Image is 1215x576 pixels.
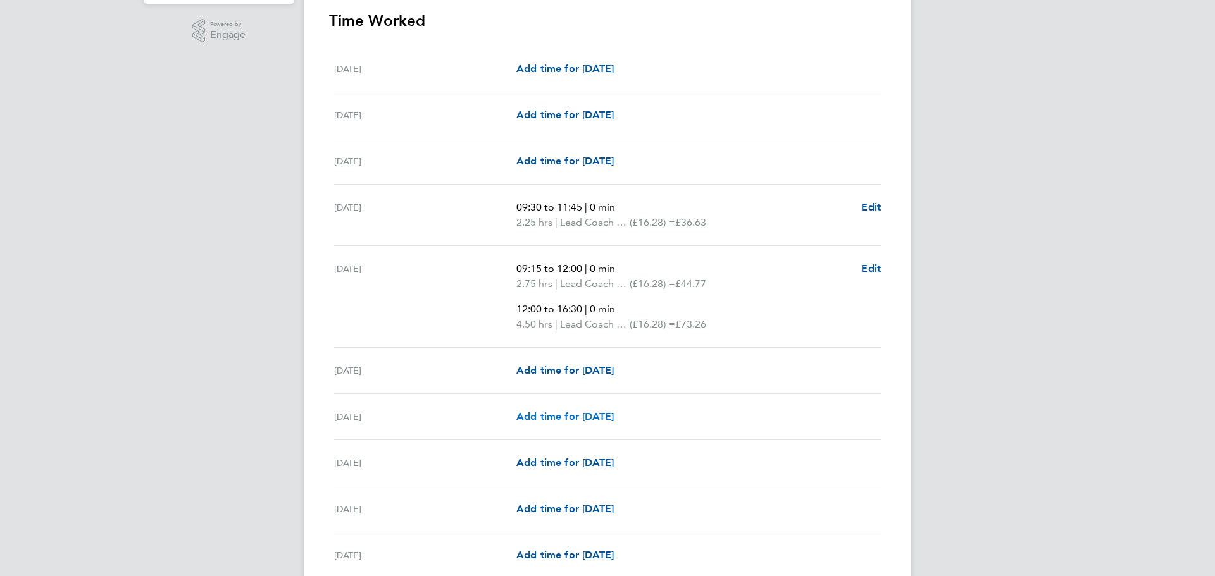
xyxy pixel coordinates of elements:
[329,11,886,31] h3: Time Worked
[560,215,630,230] span: Lead Coach Rate
[516,201,582,213] span: 09:30 to 11:45
[516,501,614,517] a: Add time for [DATE]
[585,201,587,213] span: |
[516,262,582,274] span: 09:15 to 12:00
[516,278,552,290] span: 2.75 hrs
[516,409,614,424] a: Add time for [DATE]
[555,216,558,228] span: |
[334,200,516,230] div: [DATE]
[516,364,614,376] span: Add time for [DATE]
[560,317,630,332] span: Lead Coach Rate
[210,30,246,40] span: Engage
[630,278,675,290] span: (£16.28) =
[516,318,552,330] span: 4.50 hrs
[516,503,614,515] span: Add time for [DATE]
[516,216,552,228] span: 2.25 hrs
[516,303,582,315] span: 12:00 to 16:30
[334,455,516,470] div: [DATE]
[516,154,614,169] a: Add time for [DATE]
[861,262,881,274] span: Edit
[516,363,614,378] a: Add time for [DATE]
[516,548,614,563] a: Add time for [DATE]
[590,201,615,213] span: 0 min
[516,63,614,75] span: Add time for [DATE]
[675,216,706,228] span: £36.63
[334,61,516,77] div: [DATE]
[334,154,516,169] div: [DATE]
[861,261,881,276] a: Edit
[861,200,881,215] a: Edit
[675,318,706,330] span: £73.26
[516,61,614,77] a: Add time for [DATE]
[560,276,630,291] span: Lead Coach Rate
[555,318,558,330] span: |
[334,409,516,424] div: [DATE]
[861,201,881,213] span: Edit
[334,501,516,517] div: [DATE]
[630,216,675,228] span: (£16.28) =
[516,457,614,469] span: Add time for [DATE]
[675,278,706,290] span: £44.77
[334,548,516,563] div: [DATE]
[334,107,516,123] div: [DATE]
[630,318,675,330] span: (£16.28) =
[192,19,246,43] a: Powered byEngage
[585,262,587,274] span: |
[590,303,615,315] span: 0 min
[516,155,614,167] span: Add time for [DATE]
[585,303,587,315] span: |
[555,278,558,290] span: |
[334,363,516,378] div: [DATE]
[516,109,614,121] span: Add time for [DATE]
[516,455,614,470] a: Add time for [DATE]
[516,107,614,123] a: Add time for [DATE]
[334,261,516,332] div: [DATE]
[210,19,246,30] span: Powered by
[590,262,615,274] span: 0 min
[516,410,614,422] span: Add time for [DATE]
[516,549,614,561] span: Add time for [DATE]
